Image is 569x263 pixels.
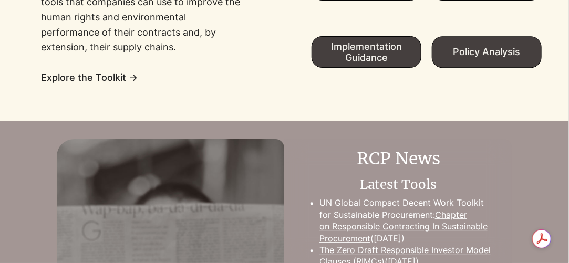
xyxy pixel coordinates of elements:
[312,41,421,63] span: Implementation Guidance
[41,72,138,83] a: Explore the Toolkit →
[304,176,492,194] h3: Latest Tools
[319,197,492,244] p: UN Global Compact Decent Work Toolkit for Sustainable Procurement: ([DATE])
[312,36,421,68] a: Implementation Guidance
[432,36,542,68] a: Policy Analysis
[304,147,492,171] h2: RCP News
[453,46,521,57] span: Policy Analysis
[319,209,488,244] a: Chapter on Responsible Contracting In Sustainable Procurement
